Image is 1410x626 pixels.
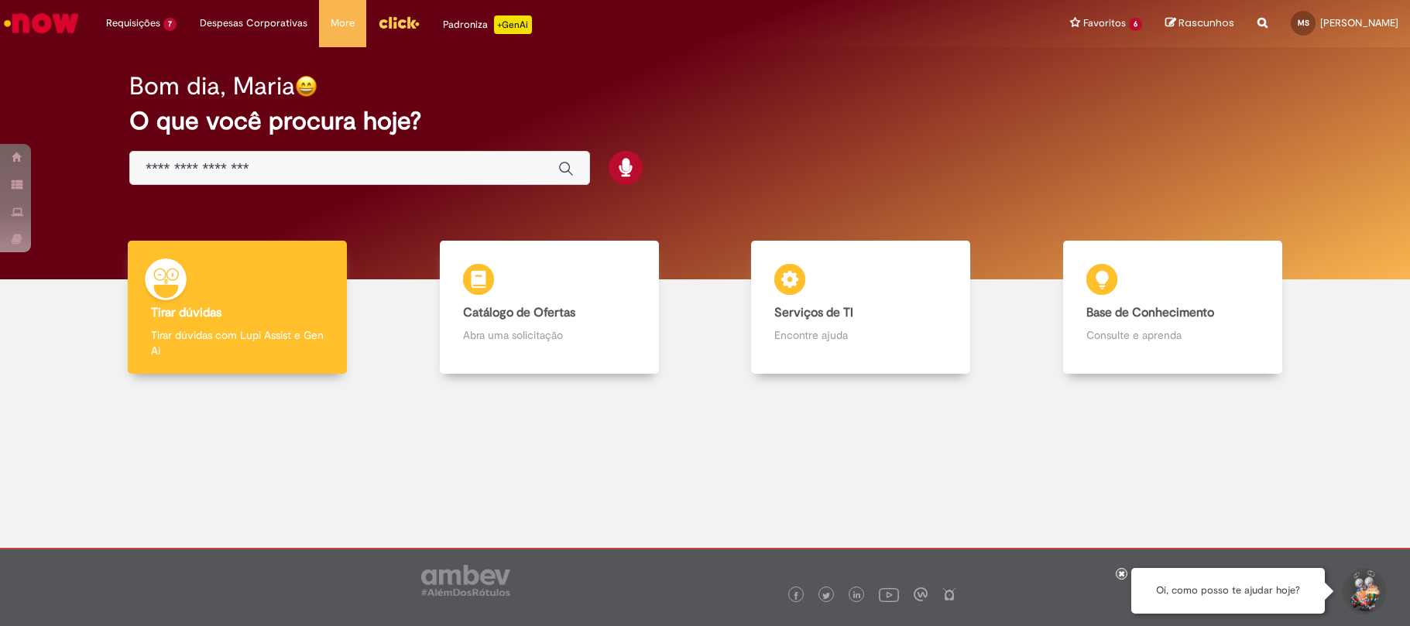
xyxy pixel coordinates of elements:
[914,587,928,601] img: logo_footer_workplace.png
[463,327,636,343] p: Abra uma solicitação
[1298,18,1309,28] span: MS
[463,305,575,320] b: Catálogo de Ofertas
[200,15,307,31] span: Despesas Corporativas
[1131,568,1325,614] div: Oi, como posso te ajudar hoje?
[151,305,221,320] b: Tirar dúvidas
[151,327,324,358] p: Tirar dúvidas com Lupi Assist e Gen Ai
[1178,15,1234,30] span: Rascunhos
[879,584,899,604] img: logo_footer_youtube.png
[295,75,317,97] img: happy-face.png
[1086,305,1214,320] b: Base de Conhecimento
[1086,327,1259,343] p: Consulte e aprenda
[81,241,393,375] a: Tirar dúvidas Tirar dúvidas com Lupi Assist e Gen Ai
[774,327,947,343] p: Encontre ajuda
[393,241,705,375] a: Catálogo de Ofertas Abra uma solicitação
[1340,568,1387,614] button: Iniciar Conversa de Suporte
[792,592,800,600] img: logo_footer_facebook.png
[822,592,830,600] img: logo_footer_twitter.png
[331,15,355,31] span: More
[378,11,420,34] img: click_logo_yellow_360x200.png
[1320,16,1398,29] span: [PERSON_NAME]
[163,18,177,31] span: 7
[443,15,532,34] div: Padroniza
[1017,241,1329,375] a: Base de Conhecimento Consulte e aprenda
[106,15,160,31] span: Requisições
[705,241,1017,375] a: Serviços de TI Encontre ajuda
[129,73,295,100] h2: Bom dia, Maria
[421,565,510,596] img: logo_footer_ambev_rotulo_gray.png
[1165,16,1234,31] a: Rascunhos
[1083,15,1126,31] span: Favoritos
[853,591,861,600] img: logo_footer_linkedin.png
[2,8,81,39] img: ServiceNow
[942,587,956,601] img: logo_footer_naosei.png
[129,108,1281,135] h2: O que você procura hoje?
[1129,18,1142,31] span: 6
[494,15,532,34] p: +GenAi
[774,305,853,320] b: Serviços de TI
